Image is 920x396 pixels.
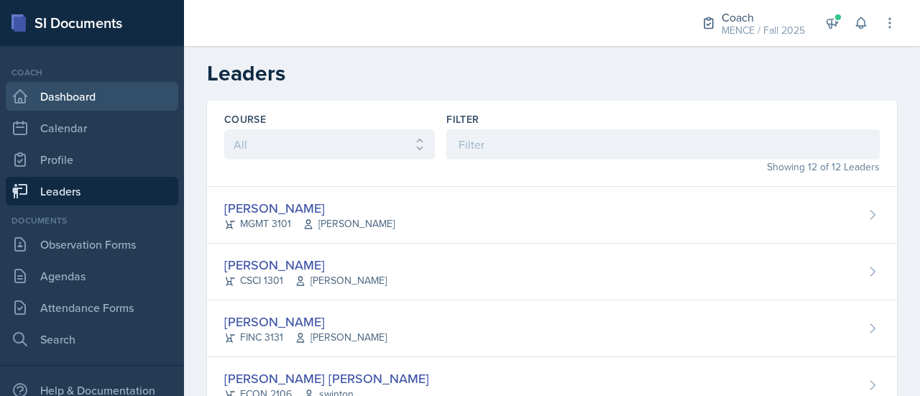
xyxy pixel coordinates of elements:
a: Calendar [6,114,178,142]
a: Agendas [6,262,178,290]
a: Search [6,325,178,354]
div: Coach [6,66,178,79]
a: [PERSON_NAME] MGMT 3101[PERSON_NAME] [207,187,897,244]
div: FINC 3131 [224,330,387,345]
a: [PERSON_NAME] FINC 3131[PERSON_NAME] [207,300,897,357]
label: Course [224,112,266,126]
div: [PERSON_NAME] [PERSON_NAME] [224,369,429,388]
a: [PERSON_NAME] CSCI 1301[PERSON_NAME] [207,244,897,300]
span: [PERSON_NAME] [295,273,387,288]
a: Observation Forms [6,230,178,259]
div: CSCI 1301 [224,273,387,288]
div: MENCE / Fall 2025 [722,23,805,38]
a: Profile [6,145,178,174]
div: [PERSON_NAME] [224,198,395,218]
div: Documents [6,214,178,227]
a: Attendance Forms [6,293,178,322]
div: Showing 12 of 12 Leaders [446,160,880,175]
div: [PERSON_NAME] [224,255,387,275]
div: Coach [722,9,805,26]
div: MGMT 3101 [224,216,395,231]
span: [PERSON_NAME] [303,216,395,231]
label: Filter [446,112,479,126]
span: [PERSON_NAME] [295,330,387,345]
input: Filter [446,129,880,160]
a: Dashboard [6,82,178,111]
h2: Leaders [207,60,897,86]
div: [PERSON_NAME] [224,312,387,331]
a: Leaders [6,177,178,206]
